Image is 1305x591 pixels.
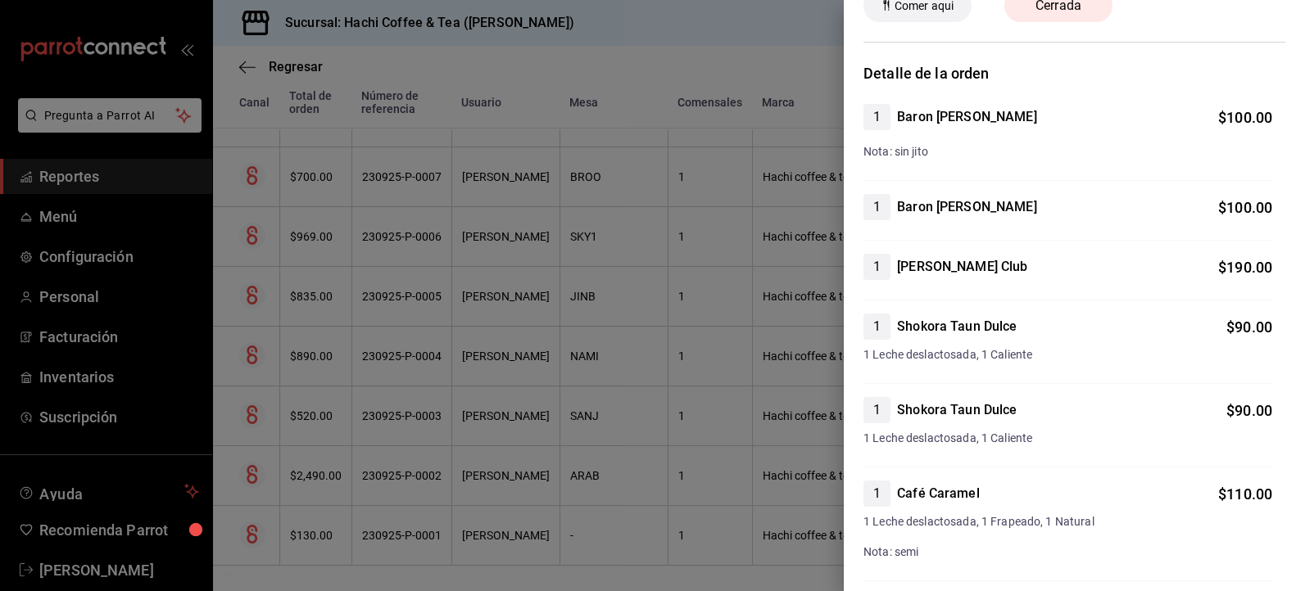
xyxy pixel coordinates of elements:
[897,257,1027,277] h4: [PERSON_NAME] Club
[863,545,918,558] span: Nota: semi
[863,400,890,420] span: 1
[897,400,1017,420] h4: Shokora Taun Dulce
[1218,199,1272,216] span: $ 100.00
[863,257,890,277] span: 1
[863,107,890,127] span: 1
[863,62,1285,84] h3: Detalle de la orden
[1226,402,1272,419] span: $ 90.00
[863,145,928,158] span: Nota: sin jito
[1226,318,1272,336] span: $ 90.00
[1218,485,1272,503] span: $ 110.00
[863,197,890,217] span: 1
[863,317,890,336] span: 1
[897,107,1037,127] h4: Baron [PERSON_NAME]
[863,346,1272,363] span: 1 Leche deslactosada, 1 Caliente
[897,484,980,503] h4: Café Caramel
[863,430,1272,447] span: 1 Leche deslactosada, 1 Caliente
[897,197,1037,217] h4: Baron [PERSON_NAME]
[1218,259,1272,276] span: $ 190.00
[1218,109,1272,126] span: $ 100.00
[863,513,1272,530] span: 1 Leche deslactosada, 1 Frapeado, 1 Natural
[897,317,1017,336] h4: Shokora Taun Dulce
[863,484,890,503] span: 1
